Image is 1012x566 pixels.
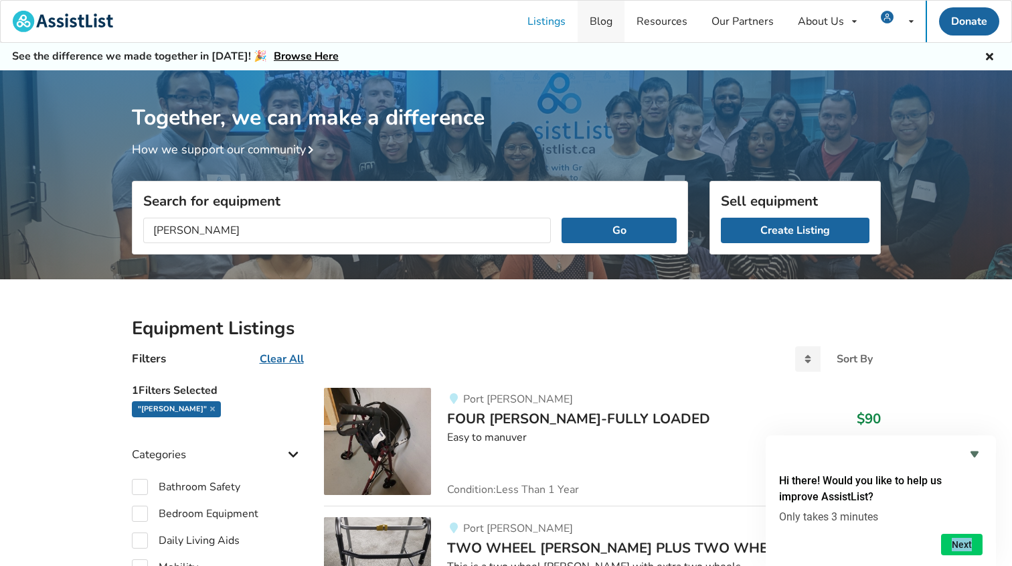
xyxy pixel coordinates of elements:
[132,506,258,522] label: Bedroom Equipment
[132,317,881,340] h2: Equipment Listings
[578,1,624,42] a: Blog
[324,388,880,506] a: mobility-four whell walker-fully loadedPort [PERSON_NAME]FOUR [PERSON_NAME]-FULLY LOADED$90Easy t...
[132,401,221,417] div: "[PERSON_NAME]"
[721,192,869,210] h3: Sell equipment
[143,192,677,210] h3: Search for equipment
[941,534,983,555] button: Next question
[779,510,983,523] p: Only takes 3 minutes
[779,446,983,555] div: Hi there! Would you like to help us improve AssistList?
[143,218,552,243] input: I am looking for...
[132,377,303,401] h5: 1 Filters Selected
[624,1,699,42] a: Resources
[515,1,578,42] a: Listings
[447,539,792,557] span: TWO WHEEL [PERSON_NAME] PLUS TWO WHEELS
[132,479,240,495] label: Bathroom Safety
[274,49,339,64] a: Browse Here
[447,484,579,495] span: Condition: Less Than 1 Year
[837,354,873,364] div: Sort By
[463,392,573,407] span: Port [PERSON_NAME]
[132,141,319,157] a: How we support our community
[13,11,113,32] img: assistlist-logo
[966,446,983,462] button: Hide survey
[721,218,869,243] a: Create Listing
[699,1,786,42] a: Our Partners
[939,7,999,36] a: Donate
[447,430,880,445] div: Easy to manuver
[132,421,303,468] div: Categories
[463,521,573,536] span: Port [PERSON_NAME]
[447,409,710,428] span: FOUR [PERSON_NAME]-FULLY LOADED
[132,351,166,366] h4: Filters
[324,388,431,495] img: mobility-four whell walker-fully loaded
[132,70,881,131] h1: Together, we can make a difference
[12,50,339,64] h5: See the difference we made together in [DATE]! 🎉
[260,352,304,366] u: Clear All
[857,410,881,427] h3: $90
[779,473,983,505] h2: Hi there! Would you like to help us improve AssistList?
[132,533,240,549] label: Daily Living Aids
[881,11,894,23] img: user icon
[562,218,676,243] button: Go
[798,16,844,27] div: About Us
